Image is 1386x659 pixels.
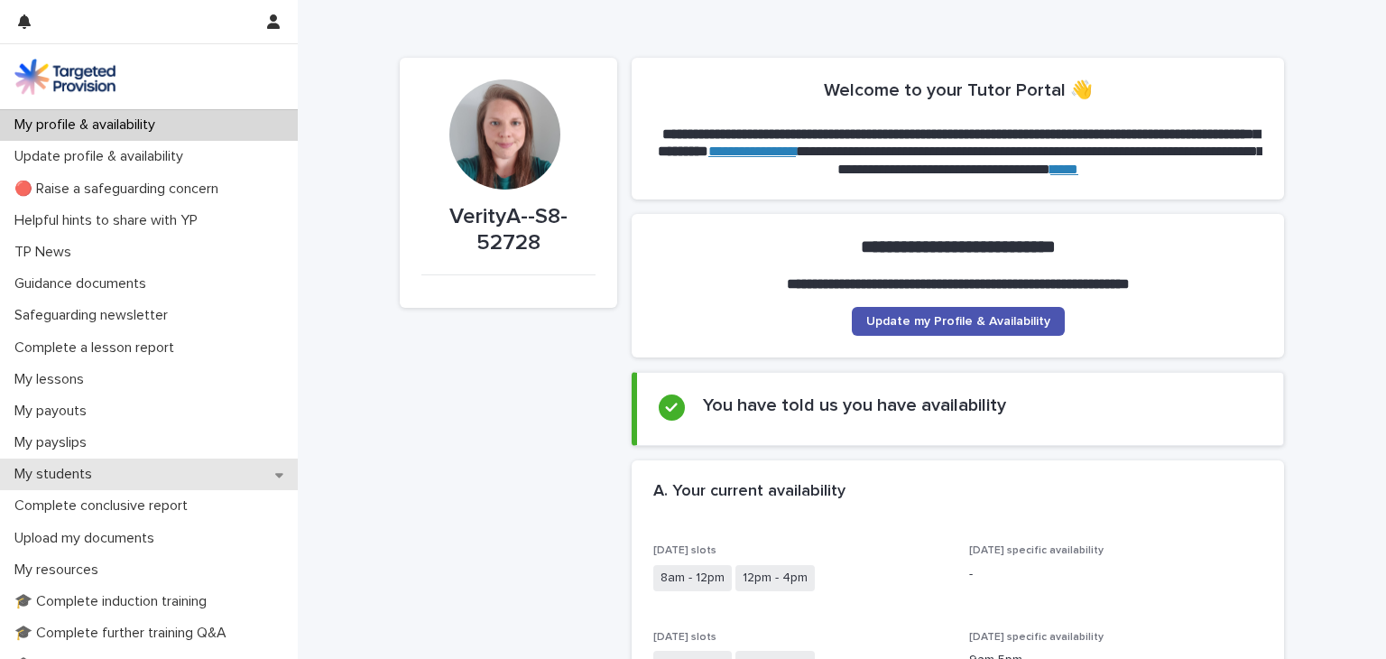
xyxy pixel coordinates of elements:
[7,339,189,357] p: Complete a lesson report
[735,565,815,591] span: 12pm - 4pm
[7,307,182,324] p: Safeguarding newsletter
[653,545,716,556] span: [DATE] slots
[653,632,716,643] span: [DATE] slots
[969,632,1104,643] span: [DATE] specific availability
[852,307,1065,336] a: Update my Profile & Availability
[7,562,113,579] p: My resources
[7,116,170,134] p: My profile & availability
[7,371,98,388] p: My lessons
[7,466,106,483] p: My students
[969,565,1263,584] p: -
[14,59,115,95] img: M5nRWzHhSzIhMunXDL62
[7,625,241,642] p: 🎓 Complete further training Q&A
[824,79,1093,101] h2: Welcome to your Tutor Portal 👋
[7,244,86,261] p: TP News
[7,593,221,610] p: 🎓 Complete induction training
[703,394,1006,416] h2: You have told us you have availability
[7,148,198,165] p: Update profile & availability
[7,530,169,547] p: Upload my documents
[653,565,732,591] span: 8am - 12pm
[7,434,101,451] p: My payslips
[866,315,1050,328] span: Update my Profile & Availability
[7,275,161,292] p: Guidance documents
[7,181,233,198] p: 🔴 Raise a safeguarding concern
[7,403,101,420] p: My payouts
[7,497,202,515] p: Complete conclusive report
[421,204,596,256] p: VerityA--S8-52728
[653,482,845,502] h2: A. Your current availability
[969,545,1104,556] span: [DATE] specific availability
[7,212,212,229] p: Helpful hints to share with YP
